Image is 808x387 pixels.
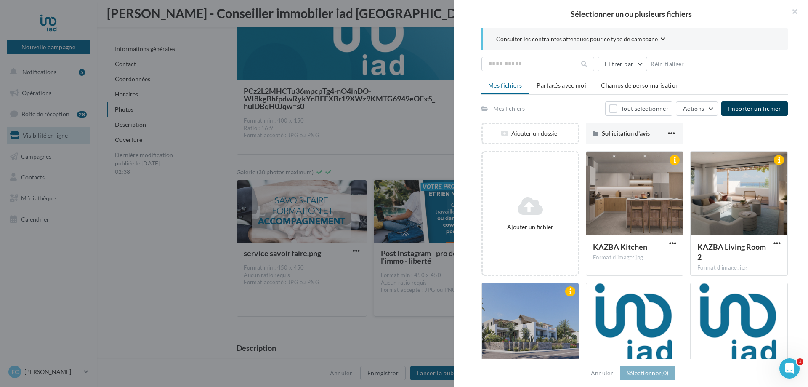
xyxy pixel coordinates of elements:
span: Sollicitation d'avis [602,130,650,137]
div: Format d'image: jpg [697,264,781,272]
span: KAZBA Kitchen [593,242,647,251]
span: KAZBA Living Room 2 [697,242,766,262]
h2: Sélectionner un ou plusieurs fichiers [468,10,795,18]
button: Sélectionner(0) [620,366,675,380]
span: Champs de personnalisation [601,82,679,89]
div: Mes fichiers [493,104,525,113]
button: Importer un fichier [721,101,788,116]
span: 1 [797,358,803,365]
span: (0) [661,369,668,376]
div: Ajouter un fichier [486,223,574,231]
button: Actions [676,101,718,116]
button: Filtrer par [598,57,647,71]
iframe: Intercom live chat [779,358,800,379]
button: Consulter les contraintes attendues pour ce type de campagne [496,35,665,45]
span: Mes fichiers [488,82,522,89]
div: Format d'image: jpg [593,254,676,262]
div: Ajouter un dossier [483,129,578,138]
span: Partagés avec moi [537,82,586,89]
span: Consulter les contraintes attendues pour ce type de campagne [496,35,658,43]
button: Réinitialiser [647,59,688,69]
button: Annuler [587,368,617,378]
span: Importer un fichier [728,105,781,112]
button: Tout sélectionner [605,101,672,116]
span: Actions [683,105,704,112]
